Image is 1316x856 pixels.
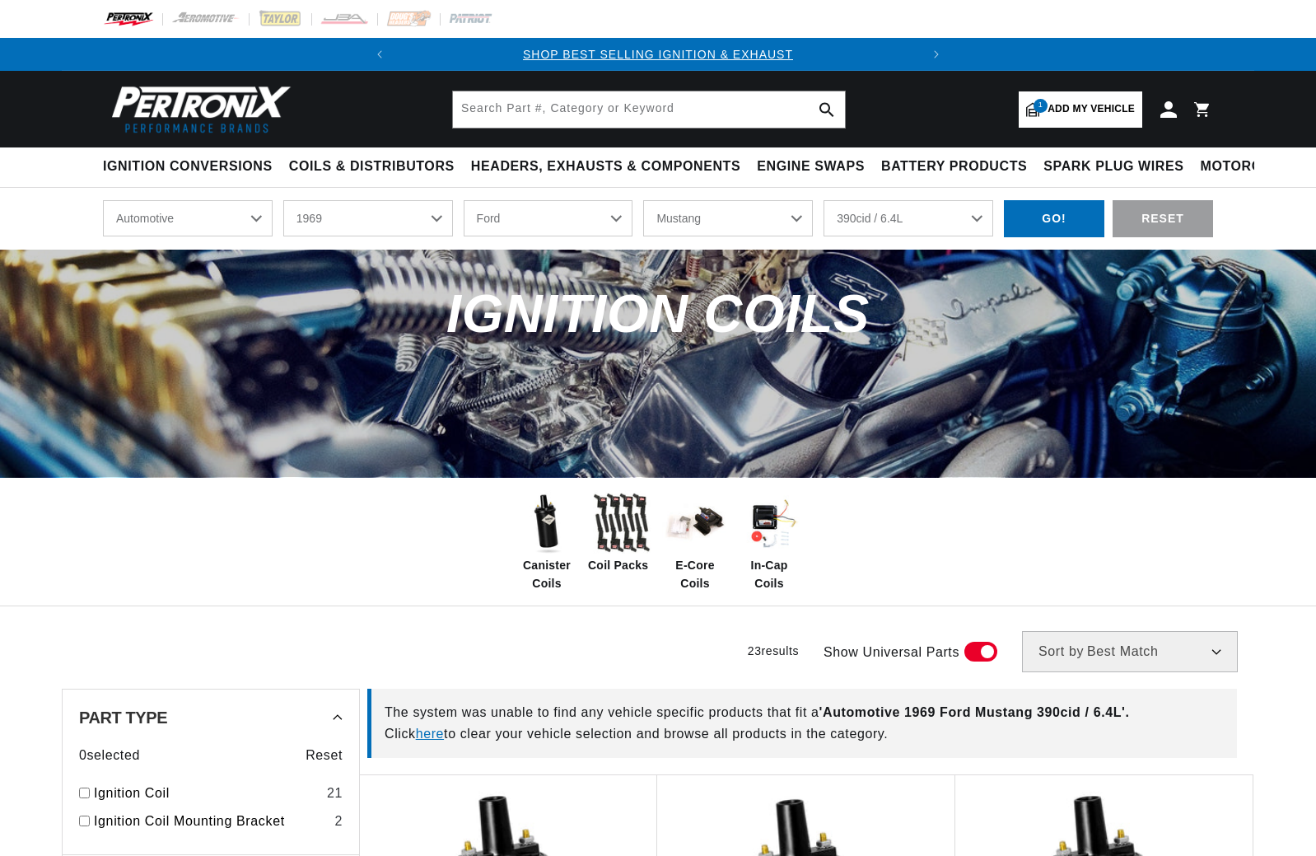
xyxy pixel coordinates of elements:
[736,490,802,593] a: In-Cap Coils In-Cap Coils
[453,91,845,128] input: Search Part #, Category or Keyword
[1113,200,1213,237] div: RESET
[920,38,953,71] button: Translation missing: en.sections.announcements.next_announcement
[62,38,1254,71] slideshow-component: Translation missing: en.sections.announcements.announcement_bar
[283,200,453,236] select: Year
[1192,147,1307,186] summary: Motorcycle
[327,783,343,804] div: 21
[643,200,813,236] select: Model
[94,811,328,832] a: Ignition Coil Mounting Bracket
[514,490,580,556] img: Canister Coils
[416,727,444,741] a: here
[1035,147,1192,186] summary: Spark Plug Wires
[662,490,728,556] img: E-Core Coils
[1022,631,1238,672] select: Sort by
[824,200,993,236] select: Engine
[736,490,802,556] img: In-Cap Coils
[103,81,292,138] img: Pertronix
[396,45,920,63] div: 1 of 2
[873,147,1035,186] summary: Battery Products
[94,783,320,804] a: Ignition Coil
[514,556,580,593] span: Canister Coils
[446,283,870,344] span: Ignition Coils
[1201,158,1299,175] span: Motorcycle
[662,490,728,593] a: E-Core Coils E-Core Coils
[1038,645,1084,658] span: Sort by
[809,91,845,128] button: search button
[471,158,740,175] span: Headers, Exhausts & Components
[588,490,654,574] a: Coil Packs Coil Packs
[103,158,273,175] span: Ignition Conversions
[289,158,455,175] span: Coils & Distributors
[463,147,749,186] summary: Headers, Exhausts & Components
[1043,158,1183,175] span: Spark Plug Wires
[588,556,648,574] span: Coil Packs
[748,644,799,657] span: 23 results
[306,745,343,766] span: Reset
[1019,91,1142,128] a: 1Add my vehicle
[334,811,343,832] div: 2
[1034,99,1048,113] span: 1
[824,642,959,663] span: Show Universal Parts
[514,490,580,593] a: Canister Coils Canister Coils
[588,490,654,556] img: Coil Packs
[1048,101,1135,117] span: Add my vehicle
[103,147,281,186] summary: Ignition Conversions
[736,556,802,593] span: In-Cap Coils
[79,745,140,766] span: 0 selected
[749,147,873,186] summary: Engine Swaps
[367,689,1237,757] div: The system was unable to find any vehicle specific products that fit a Click to clear your vehicl...
[396,45,920,63] div: Announcement
[662,556,728,593] span: E-Core Coils
[757,158,865,175] span: Engine Swaps
[819,705,1130,719] span: ' Automotive 1969 Ford Mustang 390cid / 6.4L '.
[523,48,793,61] a: SHOP BEST SELLING IGNITION & EXHAUST
[103,200,273,236] select: Ride Type
[363,38,396,71] button: Translation missing: en.sections.announcements.previous_announcement
[1004,200,1104,237] div: GO!
[79,709,167,726] span: Part Type
[464,200,633,236] select: Make
[281,147,463,186] summary: Coils & Distributors
[881,158,1027,175] span: Battery Products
